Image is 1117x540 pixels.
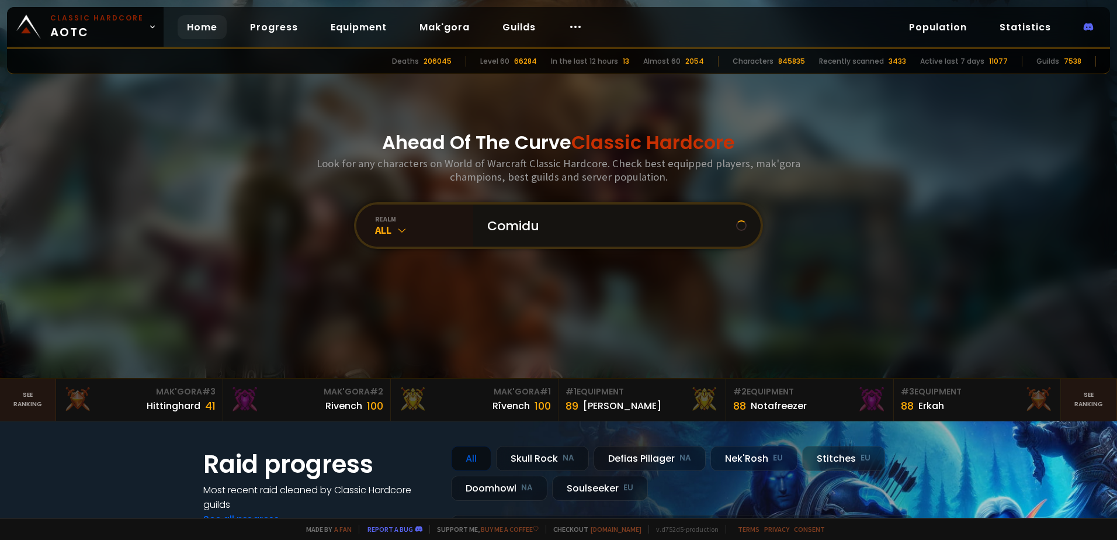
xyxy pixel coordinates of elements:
[623,56,629,67] div: 13
[989,56,1008,67] div: 11077
[643,56,681,67] div: Almost 60
[733,386,886,398] div: Equipment
[203,513,279,526] a: See all progress
[566,386,577,397] span: # 1
[558,379,726,421] a: #1Equipment89[PERSON_NAME]
[901,386,1054,398] div: Equipment
[382,129,735,157] h1: Ahead Of The Curve
[230,386,383,398] div: Mak'Gora
[819,56,884,67] div: Recently scanned
[424,56,452,67] div: 206045
[321,15,396,39] a: Equipment
[751,399,807,413] div: Notafreezer
[50,13,144,41] span: AOTC
[493,15,545,39] a: Guilds
[410,15,479,39] a: Mak'gora
[451,476,547,501] div: Doomhowl
[920,56,984,67] div: Active last 7 days
[794,525,825,534] a: Consent
[480,205,736,247] input: Search a character...
[990,15,1060,39] a: Statistics
[773,452,783,464] small: EU
[685,56,704,67] div: 2054
[566,386,719,398] div: Equipment
[551,56,618,67] div: In the last 12 hours
[178,15,227,39] a: Home
[894,379,1062,421] a: #3Equipment88Erkah
[480,56,509,67] div: Level 60
[679,452,691,464] small: NA
[7,7,164,47] a: Classic HardcoreAOTC
[900,15,976,39] a: Population
[566,398,578,414] div: 89
[733,386,747,397] span: # 2
[241,15,307,39] a: Progress
[203,483,437,512] h4: Most recent raid cleaned by Classic Hardcore guilds
[535,398,551,414] div: 100
[56,379,224,421] a: Mak'Gora#3Hittinghard41
[521,482,533,494] small: NA
[496,446,589,471] div: Skull Rock
[710,446,797,471] div: Nek'Rosh
[299,525,352,534] span: Made by
[481,525,539,534] a: Buy me a coffee
[63,386,216,398] div: Mak'Gora
[738,525,759,534] a: Terms
[312,157,805,184] h3: Look for any characters on World of Warcraft Classic Hardcore. Check best equipped players, mak'g...
[726,379,894,421] a: #2Equipment88Notafreezer
[429,525,539,534] span: Support me,
[540,386,551,397] span: # 1
[594,446,706,471] div: Defias Pillager
[546,525,641,534] span: Checkout
[205,398,216,414] div: 41
[367,398,383,414] div: 100
[391,379,558,421] a: Mak'Gora#1Rîvench100
[901,386,914,397] span: # 3
[802,446,885,471] div: Stitches
[733,56,773,67] div: Characters
[398,386,551,398] div: Mak'Gora
[591,525,641,534] a: [DOMAIN_NAME]
[623,482,633,494] small: EU
[514,56,537,67] div: 66284
[492,399,530,413] div: Rîvench
[778,56,805,67] div: 845835
[147,399,200,413] div: Hittinghard
[334,525,352,534] a: a fan
[918,399,944,413] div: Erkah
[552,476,648,501] div: Soulseeker
[223,379,391,421] a: Mak'Gora#2Rivench100
[1064,56,1081,67] div: 7538
[1036,56,1059,67] div: Guilds
[563,452,574,464] small: NA
[375,223,473,237] div: All
[583,399,661,413] div: [PERSON_NAME]
[764,525,789,534] a: Privacy
[571,129,735,155] span: Classic Hardcore
[451,446,491,471] div: All
[648,525,719,534] span: v. d752d5 - production
[733,398,746,414] div: 88
[202,386,216,397] span: # 3
[861,452,870,464] small: EU
[1061,379,1117,421] a: Seeranking
[889,56,906,67] div: 3433
[392,56,419,67] div: Deaths
[325,399,362,413] div: Rivench
[370,386,383,397] span: # 2
[203,446,437,483] h1: Raid progress
[367,525,413,534] a: Report a bug
[901,398,914,414] div: 88
[50,13,144,23] small: Classic Hardcore
[375,214,473,223] div: realm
